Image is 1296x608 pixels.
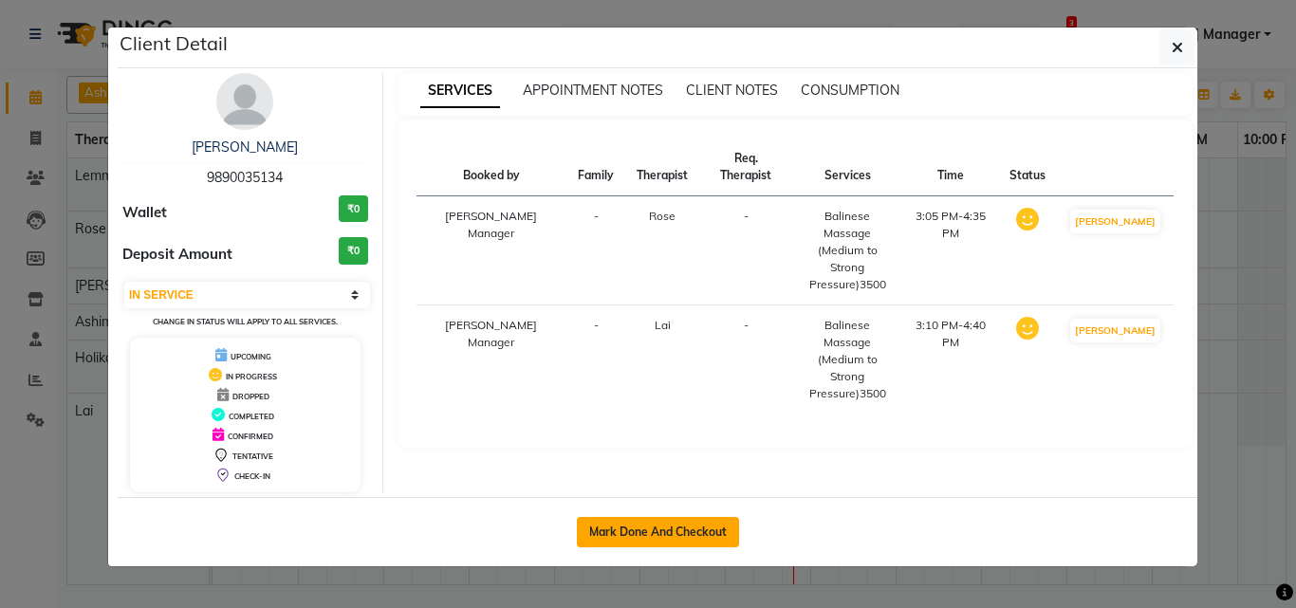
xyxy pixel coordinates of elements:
span: APPOINTMENT NOTES [523,82,663,99]
h3: ₹0 [339,195,368,223]
span: Wallet [122,202,167,224]
span: Deposit Amount [122,244,232,266]
td: [PERSON_NAME] Manager [417,196,567,305]
div: Balinese Massage (Medium to Strong Pressure)3500 [805,208,892,293]
th: Req. Therapist [699,138,792,196]
span: Lai [655,318,671,332]
h3: ₹0 [339,237,368,265]
button: [PERSON_NAME] [1070,210,1160,233]
h5: Client Detail [120,29,228,58]
img: avatar [216,73,273,130]
th: Status [998,138,1057,196]
td: - [566,305,625,415]
span: CONFIRMED [228,432,273,441]
button: Mark Done And Checkout [577,517,739,547]
span: SERVICES [420,74,500,108]
td: - [699,305,792,415]
a: [PERSON_NAME] [192,138,298,156]
span: TENTATIVE [232,451,273,461]
td: - [699,196,792,305]
span: CONSUMPTION [801,82,899,99]
th: Services [793,138,903,196]
span: CHECK-IN [234,471,270,481]
span: Rose [649,209,676,223]
th: Booked by [417,138,567,196]
span: COMPLETED [229,412,274,421]
span: DROPPED [232,392,269,401]
span: UPCOMING [231,352,271,361]
td: 3:10 PM-4:40 PM [902,305,998,415]
div: Balinese Massage (Medium to Strong Pressure)3500 [805,317,892,402]
th: Family [566,138,625,196]
td: [PERSON_NAME] Manager [417,305,567,415]
button: [PERSON_NAME] [1070,319,1160,342]
th: Therapist [625,138,699,196]
span: IN PROGRESS [226,372,277,381]
small: Change in status will apply to all services. [153,317,338,326]
th: Time [902,138,998,196]
td: - [566,196,625,305]
span: 9890035134 [207,169,283,186]
span: CLIENT NOTES [686,82,778,99]
td: 3:05 PM-4:35 PM [902,196,998,305]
